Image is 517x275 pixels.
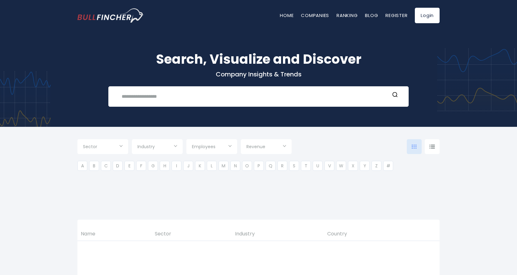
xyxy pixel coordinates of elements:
th: Country [324,227,416,241]
img: bullfincher logo [77,8,144,23]
li: V [324,161,334,171]
a: Blog [365,12,378,19]
a: Companies [301,12,329,19]
li: Y [360,161,370,171]
input: Selection [246,142,286,153]
li: R [277,161,287,171]
li: L [207,161,217,171]
li: Q [266,161,276,171]
span: Employees [192,144,215,149]
p: Company Insights & Trends [77,70,440,78]
span: Industry [137,144,155,149]
li: W [336,161,346,171]
th: Industry [232,227,324,241]
img: icon-comp-grid.svg [412,144,417,149]
span: Sector [83,144,97,149]
li: O [242,161,252,171]
input: Selection [137,142,177,153]
li: J [183,161,193,171]
img: icon-comp-list-view.svg [429,144,435,149]
li: K [195,161,205,171]
th: Sector [151,227,232,241]
li: M [219,161,228,171]
span: Revenue [246,144,265,149]
li: A [77,161,87,171]
li: I [172,161,181,171]
a: Login [415,8,440,23]
a: Ranking [337,12,358,19]
a: Home [280,12,293,19]
li: Z [371,161,381,171]
h1: Search, Visualize and Discover [77,49,440,69]
input: Selection [83,142,123,153]
input: Selection [192,142,232,153]
th: Name [77,227,151,241]
li: S [289,161,299,171]
a: Register [385,12,407,19]
a: Go to homepage [77,8,144,23]
li: U [313,161,323,171]
li: C [101,161,111,171]
li: T [301,161,311,171]
button: Search [391,92,399,100]
li: H [160,161,170,171]
li: B [89,161,99,171]
li: N [230,161,240,171]
li: D [113,161,123,171]
li: P [254,161,264,171]
li: E [124,161,134,171]
li: G [148,161,158,171]
li: # [383,161,393,171]
li: F [136,161,146,171]
li: X [348,161,358,171]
